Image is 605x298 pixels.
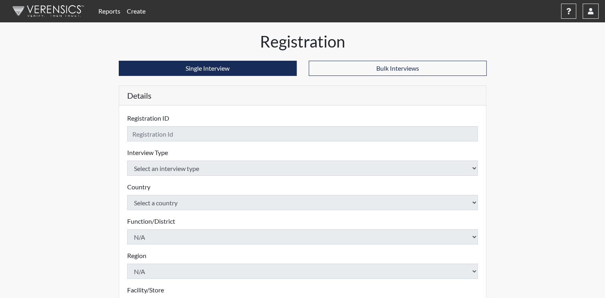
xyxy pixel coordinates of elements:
label: Region [127,251,146,260]
button: Bulk Interviews [309,61,487,76]
a: Create [124,3,149,19]
input: Insert a Registration ID, which needs to be a unique alphanumeric value for each interviewee [127,126,478,141]
h5: Details [119,86,486,105]
h1: Registration [119,32,487,51]
button: Single Interview [119,61,297,76]
label: Facility/Store [127,285,164,295]
label: Country [127,182,150,192]
label: Registration ID [127,113,169,123]
label: Function/District [127,217,175,226]
label: Interview Type [127,148,168,157]
a: Reports [95,3,124,19]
